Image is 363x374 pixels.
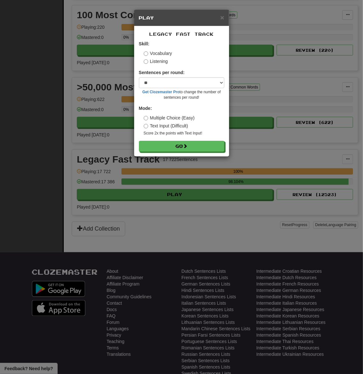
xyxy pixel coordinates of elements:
label: Text Input (Difficult) [144,123,188,129]
label: Sentences per round: [139,69,185,76]
input: Multiple Choice (Easy) [144,116,148,120]
strong: Mode: [139,106,152,111]
span: Legacy Fast Track [149,31,214,37]
input: Text Input (Difficult) [144,124,148,128]
a: Get Clozemaster Pro [142,90,180,94]
button: Close [220,14,224,21]
button: Go [139,141,224,152]
small: Score 2x the points with Text Input ! [144,131,224,136]
h5: Play [139,15,224,21]
small: to change the number of sentences per round! [139,89,224,100]
label: Multiple Choice (Easy) [144,115,195,121]
input: Listening [144,59,148,64]
label: Listening [144,58,168,65]
label: Vocabulary [144,50,172,57]
strong: Skill: [139,41,149,46]
span: × [220,14,224,21]
input: Vocabulary [144,51,148,56]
